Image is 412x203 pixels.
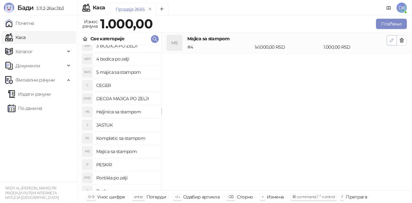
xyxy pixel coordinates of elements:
span: Бади [17,4,33,12]
div: # 4 [186,43,253,51]
div: MS [82,146,92,157]
span: + [262,194,264,199]
h4: Kompletic sa stampom [96,133,156,143]
span: Каталог [15,45,33,58]
a: Издати рачуни [8,88,51,101]
div: Све категорије [90,35,124,42]
div: Потврди [146,193,166,201]
div: MS [167,35,182,51]
div: Претрага [346,193,367,201]
div: J [82,120,92,130]
div: DMP [82,93,92,104]
span: DK [397,3,407,13]
span: Документи [15,59,40,72]
div: 1.000,00 RSD [322,43,388,51]
div: Сторно [237,193,253,201]
h4: Majica sa stampom [96,146,156,157]
h4: 3 BODICA PO ZELJI [96,41,156,51]
div: C [82,80,92,91]
h4: Haljinica sa stampom [96,107,156,117]
a: Документација [384,3,394,13]
div: Износ рачуна [81,17,99,30]
h4: Portikla po zelji [96,173,156,183]
h4: Majica sa stampom [187,35,387,42]
div: Измена [267,193,284,201]
div: KS [82,133,92,143]
button: Add tab [155,3,168,15]
span: enter [134,194,143,199]
div: 3BP [82,41,92,51]
span: ↑/↓ [175,194,180,199]
div: P [82,159,92,170]
div: Каса [93,5,105,10]
strong: 1.000,00 [100,16,153,32]
div: 5MS [82,67,92,77]
span: ⌫ [228,194,233,199]
div: PPZ [82,173,92,183]
span: Фискални рачуни [15,73,55,86]
h4: 4 bodica po zelji [96,54,156,64]
div: Продаја 2665 [116,6,145,13]
div: Одабир артикла [183,193,220,201]
div: 4BP [82,54,92,64]
span: 3.11.2-26ac3b3 [33,5,64,11]
h4: CEGER [96,80,156,91]
h4: DECIJA MAJICA PO ZELJI [96,93,156,104]
small: RADY AL-[PERSON_NAME] PR PRODAJA PUTEM INTERNETA KATLEJA [GEOGRAPHIC_DATA] [5,186,59,200]
a: Каса [5,31,25,44]
img: Logo [4,3,14,13]
h4: PESKIR [96,159,156,170]
span: ⌘ command / ⌃ control [292,194,335,199]
a: По данима [8,102,42,115]
div: P [82,186,92,196]
h4: Puzle [96,186,156,196]
button: Плаћање [376,19,407,29]
div: HS [82,107,92,117]
div: 1 x 1.000,00 RSD [253,43,322,51]
div: Унос шифре [97,193,125,201]
a: Почетна [5,17,34,30]
button: remove [146,6,154,12]
div: grid [78,45,161,190]
h4: 5 majica sa stampom [96,67,156,77]
h4: JASTUK [96,120,156,130]
span: 0-9 [88,194,94,199]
